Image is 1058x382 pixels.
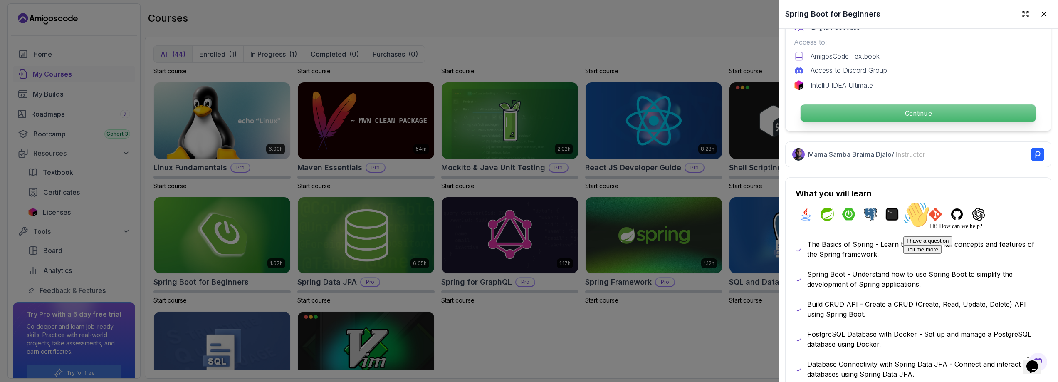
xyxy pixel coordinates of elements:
div: 👋Hi! How can we help?I have a questionTell me more [3,3,153,56]
h2: Spring Boot for Beginners [785,8,880,20]
p: Database Connectivity with Spring Data JPA - Connect and interact with databases using Spring Dat... [807,359,1041,379]
img: spring-boot logo [842,208,855,221]
p: AmigosCode Textbook [811,51,880,61]
img: terminal logo [885,208,899,221]
p: Spring Boot - Understand how to use Spring Boot to simplify the development of Spring applications. [807,269,1041,289]
button: Continue [800,104,1036,122]
img: Nelson Djalo [792,148,805,161]
button: Expand drawer [1018,7,1033,22]
p: Mama Samba Braima Djalo / [808,149,925,159]
p: Continue [801,104,1036,122]
img: jetbrains logo [794,80,804,90]
p: The Basics of Spring - Learn the fundamental concepts and features of the Spring framework. [807,239,1041,259]
p: Access to: [794,37,1043,47]
button: I have a question [3,38,52,47]
img: spring logo [821,208,834,221]
img: postgres logo [864,208,877,221]
p: Build CRUD API - Create a CRUD (Create, Read, Update, Delete) API using Spring Boot. [807,299,1041,319]
button: Tell me more [3,47,42,56]
p: Access to Discord Group [811,65,887,75]
span: Hi! How can we help? [3,25,82,31]
img: java logo [799,208,812,221]
iframe: chat widget [1023,349,1050,374]
p: IntelliJ IDEA Ultimate [811,80,873,90]
img: :wave: [3,3,30,30]
span: Instructor [896,150,925,159]
h2: What you will learn [796,188,1041,199]
p: PostgreSQL Database with Docker - Set up and manage a PostgreSQL database using Docker. [807,329,1041,349]
iframe: chat widget [900,198,1050,345]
